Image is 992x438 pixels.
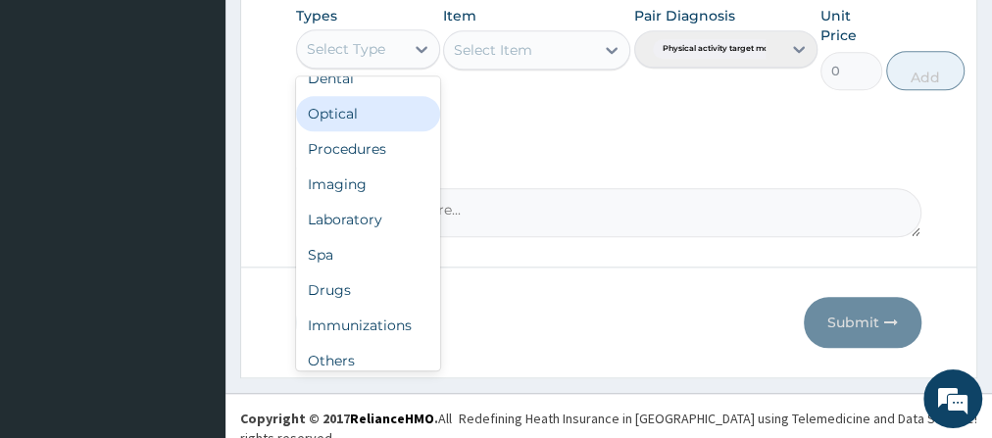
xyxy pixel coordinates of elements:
[350,410,434,427] a: RelianceHMO
[296,8,337,24] label: Types
[296,272,440,308] div: Drugs
[634,6,735,25] label: Pair Diagnosis
[296,131,440,167] div: Procedures
[886,51,965,90] button: Add
[820,6,883,45] label: Unit Price
[307,39,385,59] div: Select Type
[296,167,440,202] div: Imaging
[296,96,440,131] div: Optical
[804,297,921,348] button: Submit
[240,410,438,427] strong: Copyright © 2017 .
[296,308,440,343] div: Immunizations
[296,61,440,96] div: Dental
[459,409,977,428] div: Redefining Heath Insurance in [GEOGRAPHIC_DATA] using Telemedicine and Data Science!
[102,110,329,135] div: Chat with us now
[296,202,440,237] div: Laboratory
[36,98,79,147] img: d_794563401_company_1708531726252_794563401
[322,10,369,57] div: Minimize live chat window
[296,343,440,378] div: Others
[296,161,921,177] label: Comment
[10,258,373,326] textarea: Type your message and hit 'Enter'
[114,108,271,306] span: We're online!
[296,237,440,272] div: Spa
[443,6,476,25] label: Item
